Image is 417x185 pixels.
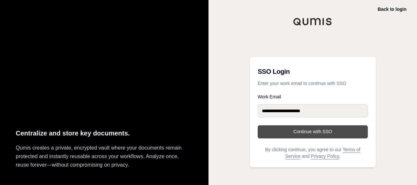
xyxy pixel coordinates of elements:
[258,80,368,87] p: Enter your work email to continue with SSO
[293,18,332,26] img: Qumis
[258,125,368,138] button: Continue with SSO
[16,144,193,169] p: Qumis creates a private, encrypted vault where your documents remain protected and instantly reus...
[258,94,368,99] label: Work Email
[258,146,368,159] p: By clicking continue, you agree to our and .
[16,128,193,139] p: Centralize and store key documents.
[311,154,339,159] a: Privacy Policy
[378,7,407,12] a: Back to login
[258,65,368,78] h3: SSO Login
